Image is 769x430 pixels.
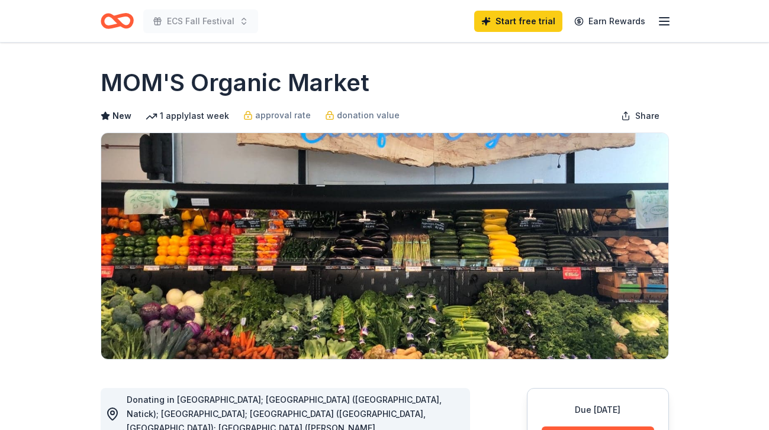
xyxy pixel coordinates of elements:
[542,403,654,417] div: Due [DATE]
[101,66,369,99] h1: MOM'S Organic Market
[167,14,234,28] span: ECS Fall Festival
[255,108,311,122] span: approval rate
[146,109,229,123] div: 1 apply last week
[612,104,669,128] button: Share
[143,9,258,33] button: ECS Fall Festival
[325,108,400,122] a: donation value
[243,108,311,122] a: approval rate
[635,109,659,123] span: Share
[567,11,652,32] a: Earn Rewards
[112,109,131,123] span: New
[101,133,668,359] img: Image for MOM'S Organic Market
[474,11,562,32] a: Start free trial
[101,7,134,35] a: Home
[337,108,400,122] span: donation value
